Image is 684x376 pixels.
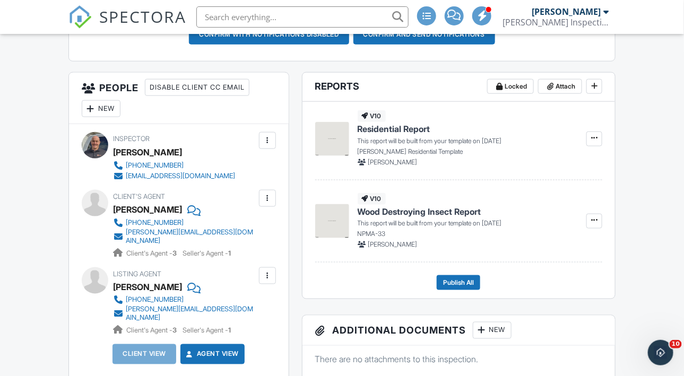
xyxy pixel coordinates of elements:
[113,135,150,143] span: Inspector
[126,296,184,304] div: [PHONE_NUMBER]
[113,279,182,295] a: [PERSON_NAME]
[113,193,165,200] span: Client's Agent
[184,349,239,360] a: Agent View
[172,327,177,335] strong: 3
[99,5,186,28] span: SPECTORA
[228,249,231,257] strong: 1
[82,100,120,117] div: New
[302,316,616,346] h3: Additional Documents
[126,249,178,257] span: Client's Agent -
[532,6,601,17] div: [PERSON_NAME]
[189,24,349,45] button: Confirm with notifications disabled
[113,228,256,245] a: [PERSON_NAME][EMAIL_ADDRESS][DOMAIN_NAME]
[113,217,256,228] a: [PHONE_NUMBER]
[473,322,512,339] div: New
[126,305,256,322] div: [PERSON_NAME][EMAIL_ADDRESS][DOMAIN_NAME]
[113,171,235,181] a: [EMAIL_ADDRESS][DOMAIN_NAME]
[68,5,92,29] img: The Best Home Inspection Software - Spectora
[172,249,177,257] strong: 3
[126,161,184,170] div: [PHONE_NUMBER]
[503,17,609,28] div: McNamara Inspections
[126,218,184,227] div: [PHONE_NUMBER]
[183,249,231,257] span: Seller's Agent -
[315,354,603,365] p: There are no attachments to this inspection.
[113,295,256,305] a: [PHONE_NUMBER]
[113,305,256,322] a: [PERSON_NAME][EMAIL_ADDRESS][DOMAIN_NAME]
[126,228,256,245] div: [PERSON_NAME][EMAIL_ADDRESS][DOMAIN_NAME]
[670,340,682,348] span: 10
[113,202,182,217] a: [PERSON_NAME]
[228,327,231,335] strong: 1
[353,24,495,45] button: Confirm and send notifications
[196,6,409,28] input: Search everything...
[648,340,673,365] iframe: Intercom live chat
[126,327,178,335] span: Client's Agent -
[113,144,182,160] div: [PERSON_NAME]
[145,79,249,96] div: Disable Client CC Email
[126,172,235,180] div: [EMAIL_ADDRESS][DOMAIN_NAME]
[113,270,161,278] span: Listing Agent
[69,73,289,124] h3: People
[113,160,235,171] a: [PHONE_NUMBER]
[183,327,231,335] span: Seller's Agent -
[68,14,186,37] a: SPECTORA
